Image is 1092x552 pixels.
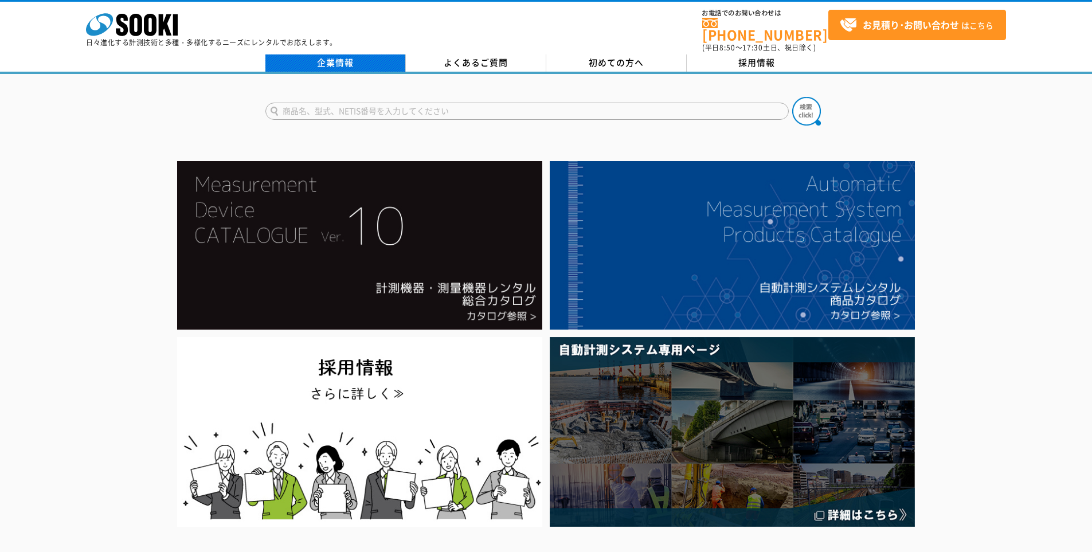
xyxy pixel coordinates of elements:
[840,17,993,34] span: はこちら
[265,103,789,120] input: 商品名、型式、NETIS番号を入力してください
[589,56,644,69] span: 初めての方へ
[719,42,735,53] span: 8:50
[550,337,915,527] img: 自動計測システム専用ページ
[702,18,828,41] a: [PHONE_NUMBER]
[828,10,1006,40] a: お見積り･お問い合わせはこちら
[406,54,546,72] a: よくあるご質問
[177,161,542,330] img: Catalog Ver10
[86,39,337,46] p: 日々進化する計測技術と多種・多様化するニーズにレンタルでお応えします。
[702,42,816,53] span: (平日 ～ 土日、祝日除く)
[550,161,915,330] img: 自動計測システムカタログ
[792,97,821,126] img: btn_search.png
[702,10,828,17] span: お電話でのお問い合わせは
[546,54,687,72] a: 初めての方へ
[265,54,406,72] a: 企業情報
[863,18,959,32] strong: お見積り･お問い合わせ
[177,337,542,527] img: SOOKI recruit
[742,42,763,53] span: 17:30
[687,54,827,72] a: 採用情報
